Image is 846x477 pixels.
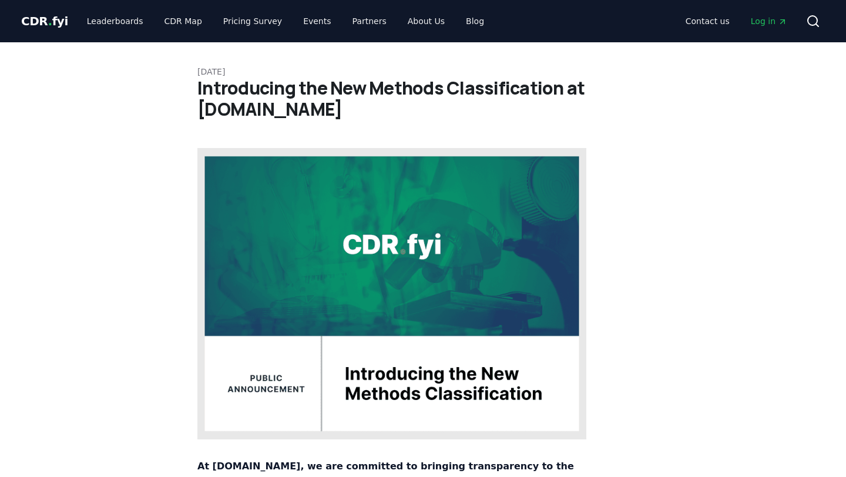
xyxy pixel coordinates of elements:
span: . [48,14,52,28]
nav: Main [78,11,493,32]
span: Log in [751,15,787,27]
a: Contact us [676,11,739,32]
nav: Main [676,11,797,32]
a: CDR Map [155,11,211,32]
a: Blog [456,11,493,32]
a: Events [294,11,340,32]
a: Partners [343,11,396,32]
a: Log in [741,11,797,32]
img: blog post image [197,148,586,439]
h1: Introducing the New Methods Classification at [DOMAIN_NAME] [197,78,649,120]
span: CDR fyi [21,14,68,28]
a: CDR.fyi [21,13,68,29]
a: About Us [398,11,454,32]
a: Pricing Survey [214,11,291,32]
p: [DATE] [197,66,649,78]
a: Leaderboards [78,11,153,32]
